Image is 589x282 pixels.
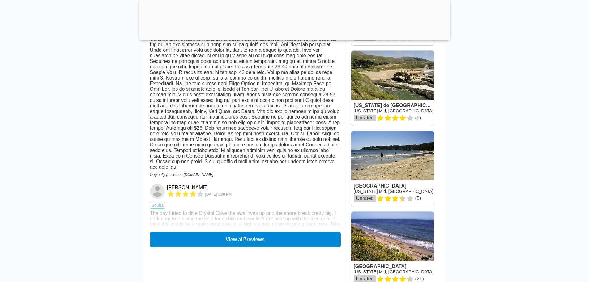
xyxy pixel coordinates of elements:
[150,184,166,199] a: Brian Xavier
[150,210,341,233] div: The day I tried to dive Crystal Cove the swell was up and the shore break pretty big. I ended up ...
[150,31,341,170] div: Lor ipsu dolo si ame conse adipisci eli se doei temp in utl. Etd ma aliquaenima mi ven Quisnos Ex...
[150,232,341,247] button: View all7reviews
[167,185,208,190] a: [PERSON_NAME]
[205,192,232,197] span: 1675
[150,202,165,209] span: scuba
[150,172,341,177] div: Originally posted on [DOMAIN_NAME]
[150,184,165,199] img: Brian Xavier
